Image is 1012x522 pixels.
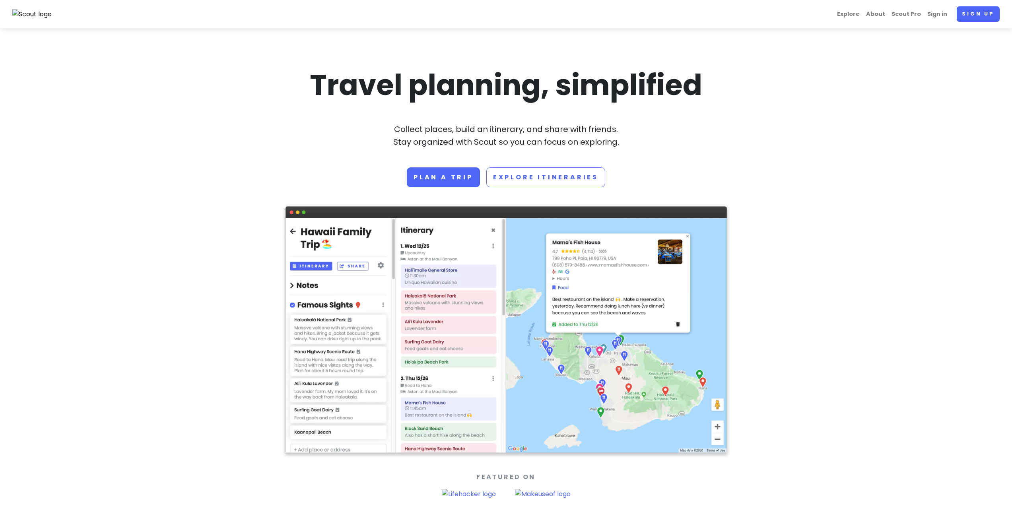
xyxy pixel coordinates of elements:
img: Lifehacker logo [442,489,496,499]
a: Scout Pro [888,6,924,22]
img: Makeuseof logo [515,489,571,499]
a: Explore [834,6,863,22]
a: Explore Itineraries [486,167,605,187]
a: Sign up [957,6,1000,22]
h1: Travel planning, simplified [286,66,727,104]
a: Plan a trip [407,167,480,187]
p: Collect places, build an itinerary, and share with friends. Stay organized with Scout so you can ... [286,123,727,148]
p: Featured On [286,472,727,482]
img: Scout logo [12,9,52,19]
a: Sign in [924,6,950,22]
img: Screenshot of app [286,206,727,453]
a: About [863,6,888,22]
